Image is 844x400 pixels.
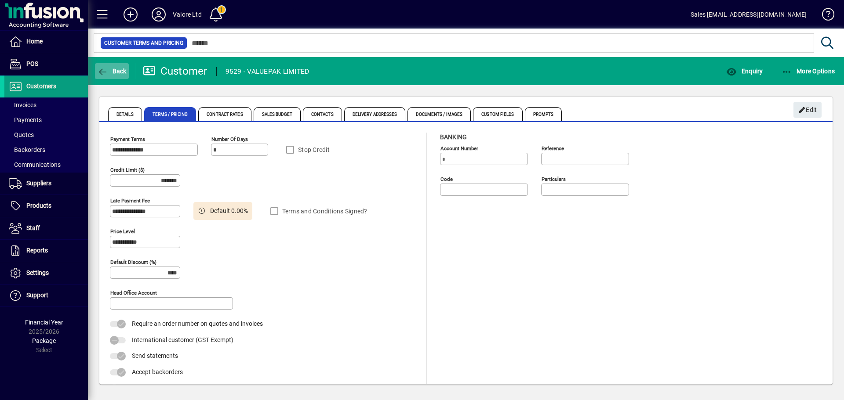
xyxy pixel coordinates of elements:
span: Package [32,337,56,344]
mat-label: Reference [542,145,564,151]
span: Terms / Pricing [144,107,196,121]
div: Customer [143,64,207,78]
button: More Options [779,63,837,79]
div: Sales [EMAIL_ADDRESS][DOMAIN_NAME] [691,7,807,22]
span: Customer Terms and Pricing [104,39,183,47]
a: Products [4,195,88,217]
button: Back [95,63,129,79]
span: Products [26,202,51,209]
span: Documents / Images [407,107,471,121]
span: Reports [26,247,48,254]
span: Suppliers [26,180,51,187]
button: Profile [145,7,173,22]
mat-label: Payment Terms [110,136,145,142]
span: Prompts [525,107,562,121]
mat-label: Head Office Account [110,290,157,296]
span: Edit [798,103,817,117]
mat-label: Particulars [542,176,566,182]
span: Contract Rates [198,107,251,121]
a: Settings [4,262,88,284]
a: Backorders [4,142,88,157]
span: Enquiry [726,68,763,75]
button: Edit [793,102,822,118]
span: Delivery Addresses [344,107,406,121]
mat-label: Price Level [110,228,135,234]
span: Staff [26,224,40,231]
span: POS [26,60,38,67]
span: Quotes [9,131,34,138]
mat-label: Credit Limit ($) [110,167,145,173]
mat-label: Late Payment Fee [110,198,150,204]
span: Backorders [9,146,45,153]
span: Financial Year [25,319,63,326]
a: Reports [4,240,88,262]
a: Support [4,285,88,306]
button: Add [116,7,145,22]
div: 9529 - VALUEPAK LIMITED [226,65,309,79]
a: POS [4,53,88,75]
a: Staff [4,217,88,239]
span: Settings [26,269,49,276]
a: Suppliers [4,173,88,195]
span: Default 0.00% [210,206,248,216]
span: Custom Fields [473,107,522,121]
a: Knowledge Base [815,2,833,30]
a: Home [4,31,88,53]
span: Support [26,292,48,299]
mat-label: Code [440,176,453,182]
span: International customer (GST Exempt) [132,336,233,343]
button: Enquiry [724,63,765,79]
span: Home [26,38,43,45]
mat-label: Default Discount (%) [110,259,156,265]
a: Quotes [4,127,88,142]
mat-label: Number of days [211,136,248,142]
span: Accept backorders [132,368,183,375]
span: Customers [26,83,56,90]
span: Contacts [303,107,342,121]
span: Communications [9,161,61,168]
mat-label: Account number [440,145,478,151]
div: Valore Ltd [173,7,202,22]
span: Details [108,107,142,121]
a: Invoices [4,97,88,112]
span: More Options [782,68,835,75]
span: Require an order number on quotes and invoices [132,320,263,327]
span: Banking [440,133,467,141]
a: Communications [4,157,88,172]
span: Payments [9,116,42,123]
span: Invoices [9,101,36,108]
app-page-header-button: Back [88,63,136,79]
span: Send statements [132,352,178,359]
span: Sales Budget [254,107,301,121]
span: Back [97,68,127,75]
a: Payments [4,112,88,127]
